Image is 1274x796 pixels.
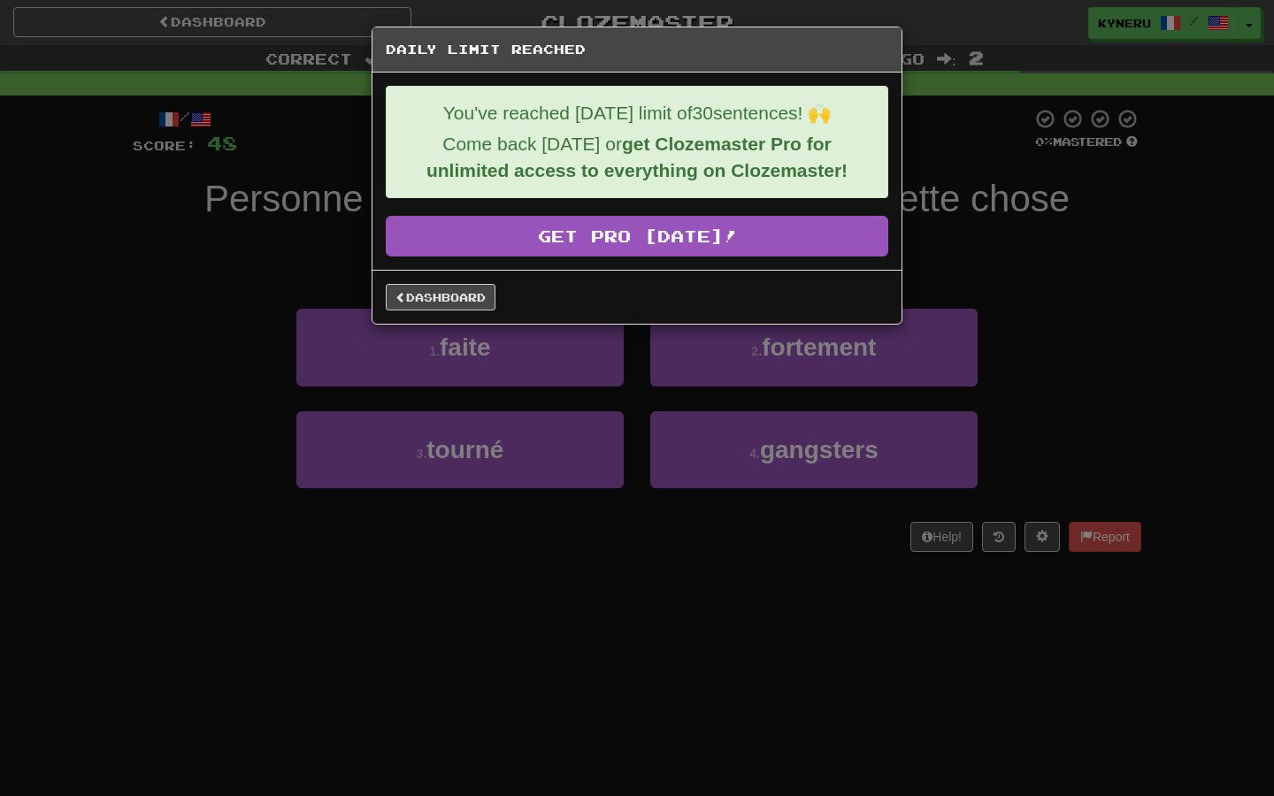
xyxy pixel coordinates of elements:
p: Come back [DATE] or [400,131,874,184]
a: Get Pro [DATE]! [386,216,888,256]
strong: get Clozemaster Pro for unlimited access to everything on Clozemaster! [426,134,848,180]
p: You've reached [DATE] limit of 30 sentences! 🙌 [400,100,874,126]
h5: Daily Limit Reached [386,41,888,58]
a: Dashboard [386,284,495,310]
